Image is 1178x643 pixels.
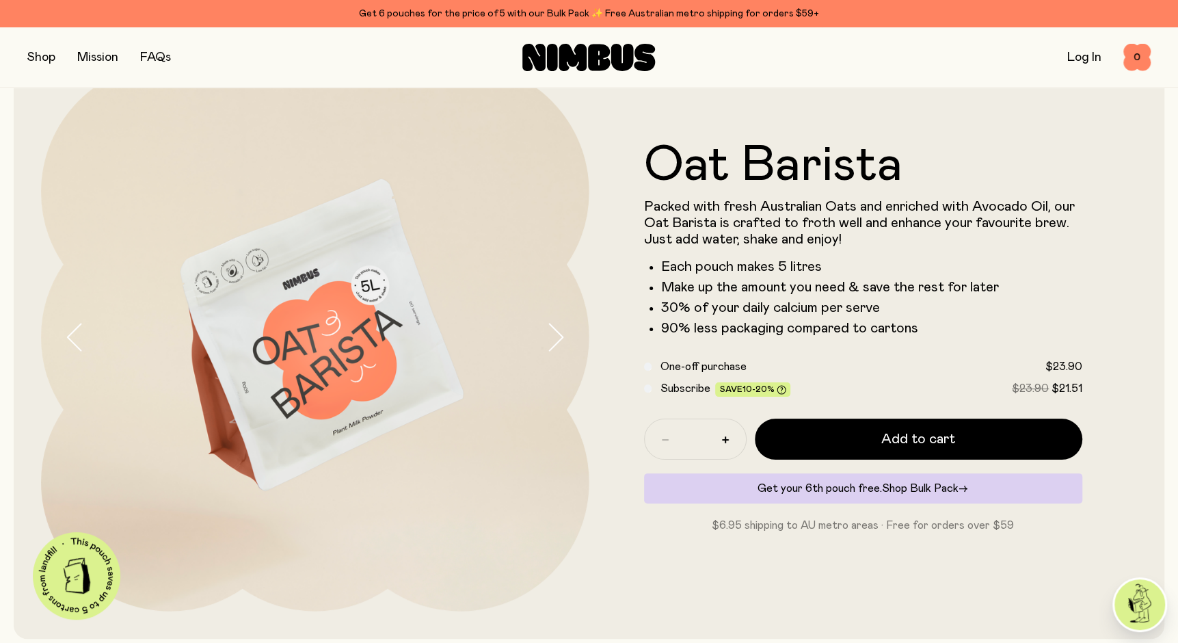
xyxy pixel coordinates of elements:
[644,141,1083,190] h1: Oat Barista
[27,5,1151,22] div: Get 6 pouches for the price of 5 with our Bulk Pack ✨ Free Australian metro shipping for orders $59+
[882,483,968,494] a: Shop Bulk Pack→
[881,430,955,449] span: Add to cart
[1052,383,1082,394] span: $21.51
[77,51,118,64] a: Mission
[644,473,1083,503] div: Get your 6th pouch free.
[661,279,1083,296] li: Make up the amount you need & save the rest for later
[644,198,1083,248] p: Packed with fresh Australian Oats and enriched with Avocado Oil, our Oat Barista is crafted to fr...
[660,383,710,394] span: Subscribe
[644,517,1083,534] p: $6.95 shipping to AU metro areas · Free for orders over $59
[661,259,1083,275] li: Each pouch makes 5 litres
[1114,579,1165,630] img: agent
[742,385,774,393] span: 10-20%
[1045,361,1082,372] span: $23.90
[660,361,746,372] span: One-off purchase
[719,385,786,395] span: Save
[140,51,171,64] a: FAQs
[882,483,959,494] span: Shop Bulk Pack
[755,419,1083,460] button: Add to cart
[1067,51,1101,64] a: Log In
[1012,383,1049,394] span: $23.90
[1123,44,1151,71] button: 0
[661,300,1083,316] li: 30% of your daily calcium per serve
[661,320,1083,337] li: 90% less packaging compared to cartons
